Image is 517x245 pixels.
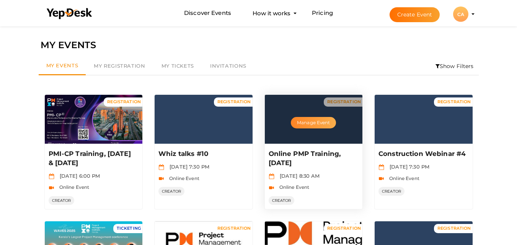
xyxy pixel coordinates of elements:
span: Invitations [210,63,246,69]
button: CA [451,6,471,22]
a: My Registration [86,57,153,75]
a: My Events [39,57,86,75]
span: My Registration [94,63,145,69]
span: My Tickets [161,63,194,69]
img: calendar.svg [49,174,54,179]
span: CREATOR [269,196,295,205]
p: Online PMP Training, [DATE] [269,149,357,168]
span: [DATE] 8:30 AM [276,173,320,179]
span: My Events [46,62,78,68]
img: calendar.svg [269,174,274,179]
p: PMI-CP Training, [DATE] & [DATE] [49,149,137,168]
div: CA [453,6,468,22]
span: [DATE] 7:30 PM [386,164,429,170]
span: Online Event [55,184,90,190]
span: [DATE] 6:00 PM [56,173,100,179]
li: Show Filters [431,57,479,75]
a: Invitations [202,57,254,75]
img: video-icon.svg [378,176,384,182]
span: CREATOR [49,196,75,205]
p: Whiz talks #10 [158,149,247,159]
span: Online Event [276,184,310,190]
button: Manage Event [291,117,336,128]
span: Online Event [385,175,419,181]
a: My Tickets [153,57,202,75]
profile-pic: CA [453,11,468,17]
p: Construction Webinar #4 [378,149,467,159]
img: video-icon.svg [269,185,274,191]
button: Create Event [390,7,440,22]
span: CREATOR [378,187,404,196]
span: [DATE] 7:30 PM [166,164,209,170]
img: calendar.svg [378,164,384,170]
span: Online Event [165,175,199,181]
img: calendar.svg [158,164,164,170]
div: MY EVENTS [41,38,477,52]
img: video-icon.svg [158,176,164,182]
button: How it works [250,6,293,20]
span: CREATOR [158,187,184,196]
a: Pricing [312,6,333,20]
img: video-icon.svg [49,185,54,191]
a: Discover Events [184,6,231,20]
